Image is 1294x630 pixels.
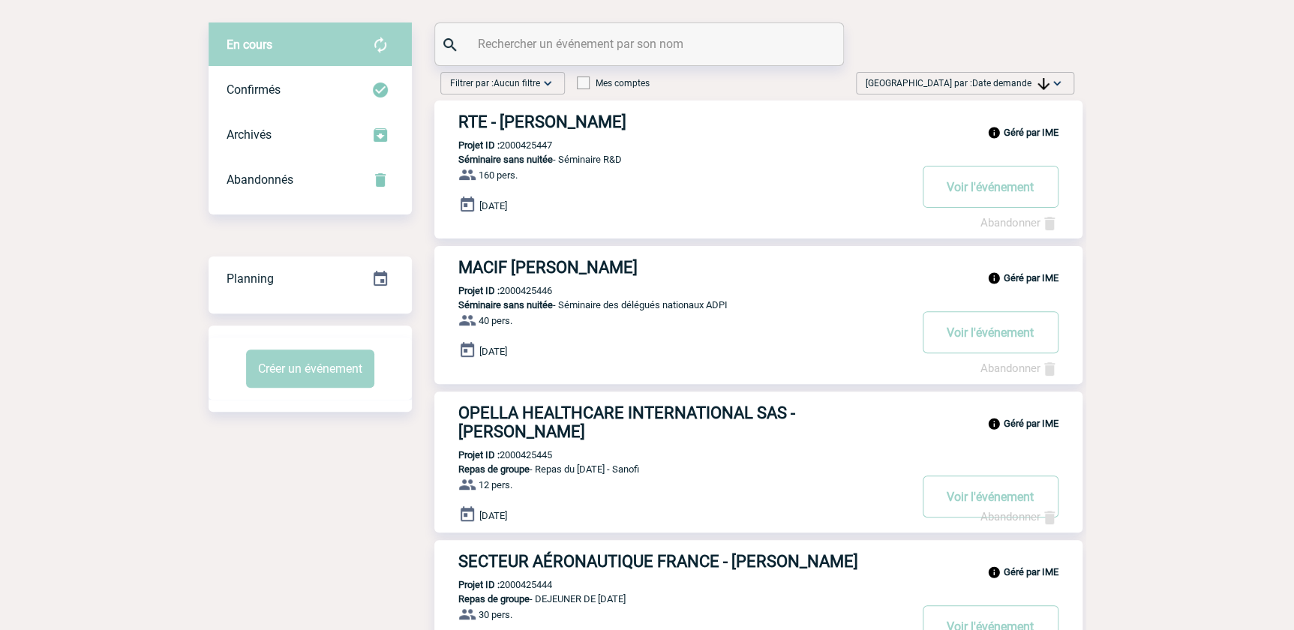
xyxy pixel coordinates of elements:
b: Géré par IME [1004,272,1058,283]
p: 2000425445 [434,449,552,460]
span: Confirmés [227,82,281,97]
a: RTE - [PERSON_NAME] [434,112,1082,131]
a: SECTEUR AÉRONAUTIQUE FRANCE - [PERSON_NAME] [434,552,1082,571]
a: Abandonner [980,510,1058,523]
span: [DATE] [479,200,507,211]
div: Retrouvez ici tous les événements que vous avez décidé d'archiver [209,112,412,157]
button: Voir l'événement [923,166,1058,208]
span: Repas de groupe [458,593,530,604]
a: Planning [209,256,412,300]
p: 2000425446 [434,285,552,296]
span: Séminaire sans nuitée [458,299,553,310]
b: Géré par IME [1004,566,1058,577]
label: Mes comptes [577,78,650,88]
b: Projet ID : [458,285,500,296]
button: Voir l'événement [923,475,1058,517]
button: Voir l'événement [923,311,1058,353]
p: 2000425447 [434,139,552,151]
span: [GEOGRAPHIC_DATA] par : [866,76,1049,91]
b: Projet ID : [458,579,500,590]
p: - Séminaire des délégués nationaux ADPI [434,299,908,310]
a: MACIF [PERSON_NAME] [434,258,1082,277]
span: Filtrer par : [450,76,540,91]
div: Retrouvez ici tous vos événements annulés [209,157,412,202]
span: 40 pers. [479,315,512,326]
img: info_black_24dp.svg [987,271,1001,285]
span: Abandonnés [227,172,293,187]
span: Repas de groupe [458,463,530,475]
h3: RTE - [PERSON_NAME] [458,112,908,131]
span: Date demande [972,78,1049,88]
b: Projet ID : [458,449,500,460]
img: baseline_expand_more_white_24dp-b.png [1049,76,1064,91]
span: Aucun filtre [494,78,540,88]
b: Géré par IME [1004,418,1058,429]
img: arrow_downward.png [1037,78,1049,90]
a: Abandonner [980,216,1058,229]
span: Planning [227,271,274,286]
div: Retrouvez ici tous vos événements organisés par date et état d'avancement [209,256,412,301]
b: Projet ID : [458,139,500,151]
p: 2000425444 [434,579,552,590]
div: Retrouvez ici tous vos évènements avant confirmation [209,22,412,67]
b: Géré par IME [1004,127,1058,138]
span: Séminaire sans nuitée [458,154,553,165]
a: OPELLA HEALTHCARE INTERNATIONAL SAS - [PERSON_NAME] [434,403,1082,441]
input: Rechercher un événement par son nom [474,33,808,55]
img: info_black_24dp.svg [987,565,1001,579]
h3: SECTEUR AÉRONAUTIQUE FRANCE - [PERSON_NAME] [458,552,908,571]
img: info_black_24dp.svg [987,417,1001,430]
span: En cours [227,37,272,52]
p: - Séminaire R&D [434,154,908,165]
p: - Repas du [DATE] - Sanofi [434,463,908,475]
h3: OPELLA HEALTHCARE INTERNATIONAL SAS - [PERSON_NAME] [458,403,908,441]
span: [DATE] [479,510,507,521]
span: 160 pers. [479,169,518,181]
h3: MACIF [PERSON_NAME] [458,258,908,277]
span: [DATE] [479,346,507,357]
p: - DEJEUNER DE [DATE] [434,593,908,604]
span: Archivés [227,127,272,142]
button: Créer un événement [246,349,374,388]
a: Abandonner [980,361,1058,375]
span: 12 pers. [479,479,512,490]
img: info_black_24dp.svg [987,126,1001,139]
img: baseline_expand_more_white_24dp-b.png [540,76,555,91]
span: 30 pers. [479,609,512,620]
